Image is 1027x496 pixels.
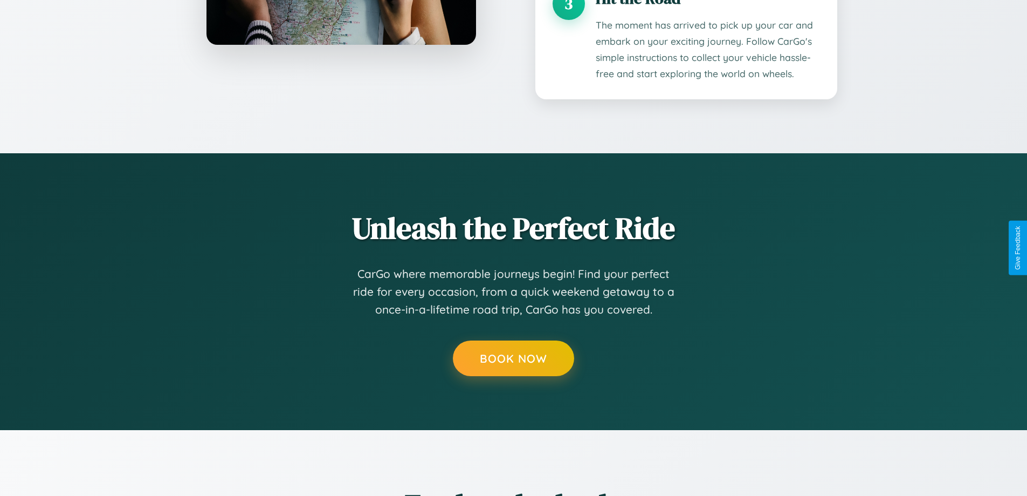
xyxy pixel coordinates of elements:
div: Give Feedback [1014,226,1022,270]
p: The moment has arrived to pick up your car and embark on your exciting journey. Follow CarGo's si... [596,17,820,82]
p: CarGo where memorable journeys begin! Find your perfect ride for every occasion, from a quick wee... [352,265,676,319]
button: Book Now [453,341,574,376]
h2: Unleash the Perfect Ride [190,207,837,249]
